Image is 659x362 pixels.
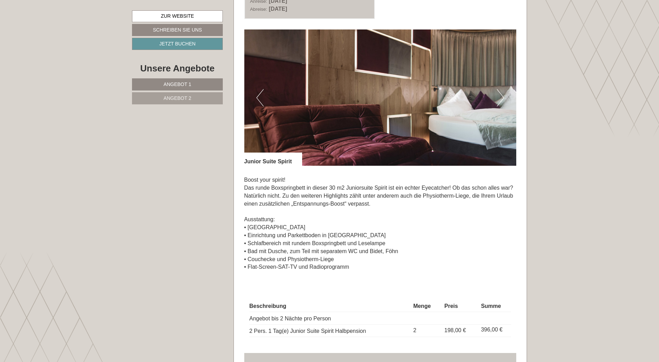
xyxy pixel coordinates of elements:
span: 198,00 € [445,327,466,333]
th: Beschreibung [249,301,411,312]
th: Preis [442,301,478,312]
p: Boost your spirit! Das runde Boxspringbett in dieser 30 m2 Juniorsuite Spirit ist ein echter Eyec... [244,176,517,271]
span: Angebot 2 [164,95,191,101]
td: 2 [411,324,442,337]
th: Menge [411,301,442,312]
button: Previous [256,89,264,106]
button: Next [497,89,504,106]
a: Zur Website [132,10,223,22]
a: Jetzt buchen [132,38,223,50]
td: Angebot bis 2 Nächte pro Person [249,312,411,325]
div: Unsere Angebote [132,62,223,75]
div: Junior Suite Spirit [244,153,302,166]
small: Abreise: [250,7,267,12]
b: [DATE] [269,6,287,12]
img: image [244,29,517,166]
td: 396,00 € [478,324,511,337]
th: Summe [478,301,511,312]
td: 2 Pers. 1 Tag(e) Junior Suite Spirit Halbpension [249,324,411,337]
span: Angebot 1 [164,81,191,87]
a: Schreiben Sie uns [132,24,223,36]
